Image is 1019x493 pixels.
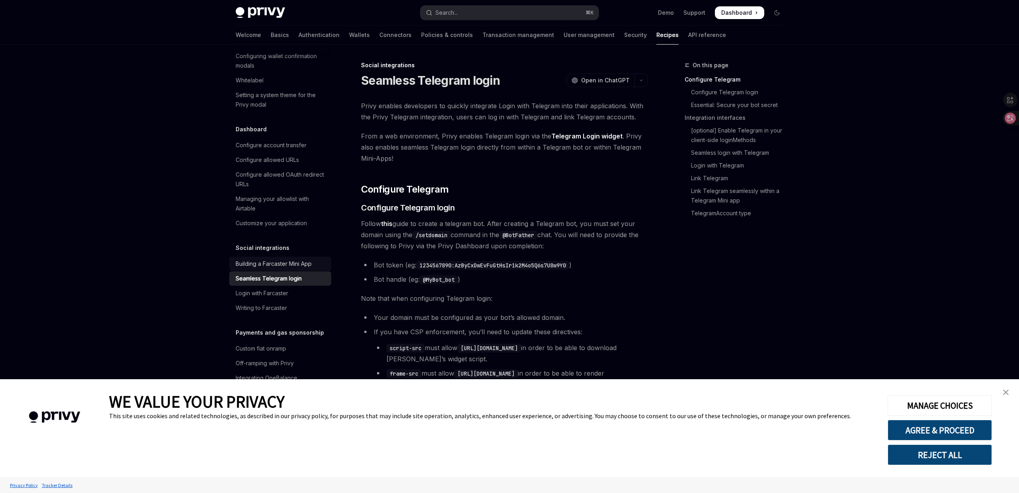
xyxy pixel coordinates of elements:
[454,369,518,378] code: [URL][DOMAIN_NAME]
[685,159,790,172] a: Login with Telegram
[499,231,537,240] code: @BotFather
[229,216,331,230] a: Customize your application
[361,218,648,251] span: Follow guide to create a telegram bot. After creating a Telegram bot, you must set your domain us...
[236,76,264,85] div: Whitelabel
[566,74,634,87] button: Open in ChatGPT
[685,124,790,146] a: [optional] Enable Telegram in your client-side loginMethods
[421,25,473,45] a: Policies & controls
[361,202,455,213] span: Configure Telegram login
[236,218,307,228] div: Customize your application
[229,88,331,112] a: Setting a system theme for the Privy modal
[624,25,647,45] a: Security
[685,207,790,220] a: TelegramAccount type
[888,395,992,416] button: MANAGE CHOICES
[229,356,331,370] a: Off-ramping with Privy
[420,6,599,20] button: Open search
[361,61,648,69] div: Social integrations
[435,8,458,18] div: Search...
[586,10,594,16] span: ⌘ K
[551,132,623,140] a: Telegram Login widget
[656,25,679,45] a: Recipes
[236,259,312,269] div: Building a Farcaster Mini App
[361,293,648,304] span: Note that when configuring Telegram login:
[693,60,728,70] span: On this page
[771,6,783,19] button: Toggle dark mode
[236,274,302,283] div: Seamless Telegram login
[564,25,615,45] a: User management
[888,444,992,465] button: REJECT ALL
[229,138,331,152] a: Configure account transfer
[457,344,521,353] code: [URL][DOMAIN_NAME]
[299,25,340,45] a: Authentication
[236,7,285,18] img: dark logo
[416,261,569,270] code: 1234567890:AzByCxDwEvFuGtHsIr1k2M4o5Q6s7U8w9Y0
[236,51,326,70] div: Configuring wallet confirmation modals
[998,384,1014,400] a: close banner
[581,76,630,84] span: Open in ChatGPT
[236,243,289,253] h5: Social integrations
[658,9,674,17] a: Demo
[361,73,500,88] h1: Seamless Telegram login
[236,25,261,45] a: Welcome
[236,125,267,134] h5: Dashboard
[236,140,306,150] div: Configure account transfer
[12,400,97,435] img: company logo
[40,478,74,492] a: Tracker Details
[236,90,326,109] div: Setting a system theme for the Privy modal
[229,192,331,216] a: Managing your allowlist with Airtable
[685,185,790,207] a: Link Telegram seamlessly within a Telegram Mini app
[361,131,648,164] span: From a web environment, Privy enables Telegram login via the . Privy also enables seamless Telegr...
[349,25,370,45] a: Wallets
[685,73,790,86] a: Configure Telegram
[109,391,285,412] span: WE VALUE YOUR PRIVACY
[236,155,299,165] div: Configure allowed URLs
[361,274,648,285] li: Bot handle (eg: )
[229,301,331,315] a: Writing to Farcaster
[420,275,458,284] code: @MyBot_bot
[109,412,876,420] div: This site uses cookies and related technologies, as described in our privacy policy, for purposes...
[8,478,40,492] a: Privacy Policy
[482,25,554,45] a: Transaction management
[229,286,331,300] a: Login with Farcaster
[361,100,648,123] span: Privy enables developers to quickly integrate Login with Telegram into their applications. With t...
[374,368,648,390] li: must allow in order to be able to render [PERSON_NAME]’s widget iframe.
[387,369,422,378] code: frame-src
[236,373,297,383] div: Integrating OneBalance
[229,73,331,88] a: Whitelabel
[685,99,790,111] a: Essential: Secure your bot secret
[361,326,648,390] li: If you have CSP enforcement, you’ll need to update these directives:
[381,220,392,228] a: this
[685,172,790,185] a: Link Telegram
[361,259,648,271] li: Bot token (eg: )
[387,344,425,353] code: script-src
[229,168,331,191] a: Configure allowed OAuth redirect URLs
[721,9,752,17] span: Dashboard
[229,49,331,73] a: Configuring wallet confirmation modals
[236,328,324,337] h5: Payments and gas sponsorship
[1003,390,1009,395] img: close banner
[236,170,326,189] div: Configure allowed OAuth redirect URLs
[236,288,288,298] div: Login with Farcaster
[715,6,764,19] a: Dashboard
[888,420,992,440] button: AGREE & PROCEED
[229,153,331,167] a: Configure allowed URLs
[271,25,289,45] a: Basics
[379,25,412,45] a: Connectors
[685,146,790,159] a: Seamless login with Telegram
[374,342,648,364] li: must allow in order to be able to download [PERSON_NAME]’s widget script.
[685,86,790,99] a: Configure Telegram login
[412,231,451,240] code: /setdomain
[229,271,331,286] a: Seamless Telegram login
[229,341,331,356] a: Custom fiat onramp
[229,257,331,271] a: Building a Farcaster Mini App
[361,183,449,196] span: Configure Telegram
[229,371,331,385] a: Integrating OneBalance
[236,194,326,213] div: Managing your allowlist with Airtable
[361,312,648,323] li: Your domain must be configured as your bot’s allowed domain.
[688,25,726,45] a: API reference
[683,9,705,17] a: Support
[236,344,286,353] div: Custom fiat onramp
[236,303,287,313] div: Writing to Farcaster
[236,359,294,368] div: Off-ramping with Privy
[685,111,790,124] a: Integration interfaces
